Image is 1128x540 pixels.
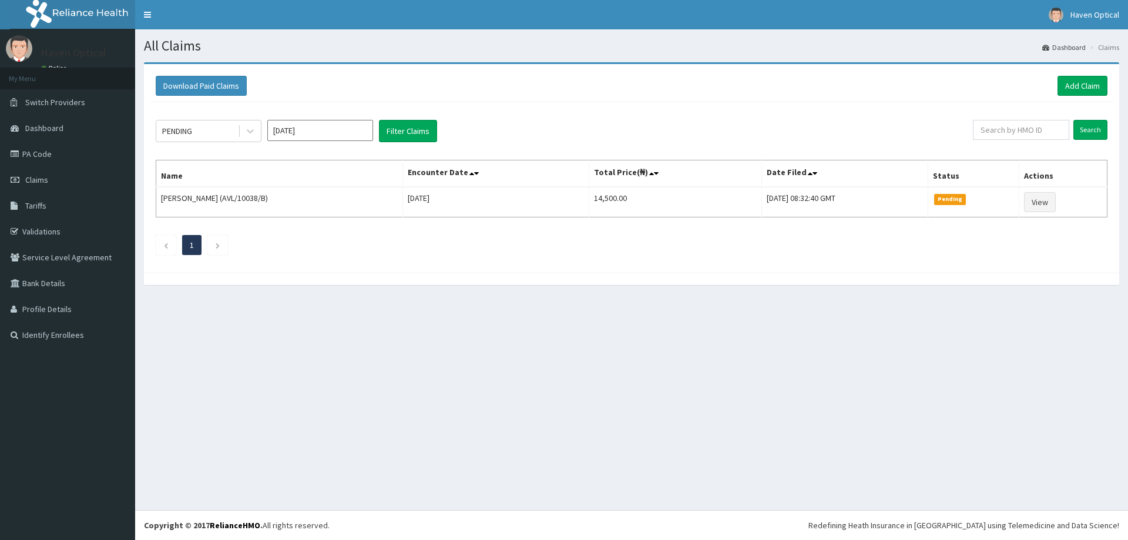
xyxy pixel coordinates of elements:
a: Add Claim [1057,76,1107,96]
h1: All Claims [144,38,1119,53]
a: RelianceHMO [210,520,260,531]
span: Dashboard [25,123,63,133]
button: Download Paid Claims [156,76,247,96]
div: Redefining Heath Insurance in [GEOGRAPHIC_DATA] using Telemedicine and Data Science! [808,519,1119,531]
img: User Image [1049,8,1063,22]
th: Status [928,160,1019,187]
span: Pending [934,194,966,204]
div: PENDING [162,125,192,137]
td: [DATE] 08:32:40 GMT [761,187,928,217]
input: Search by HMO ID [973,120,1069,140]
p: Haven Optical [41,48,106,58]
span: Tariffs [25,200,46,211]
input: Select Month and Year [267,120,373,141]
a: Page 1 is your current page [190,240,194,250]
td: [DATE] [403,187,589,217]
a: Previous page [163,240,169,250]
input: Search [1073,120,1107,140]
td: [PERSON_NAME] (AVL/10038/B) [156,187,403,217]
a: Dashboard [1042,42,1086,52]
a: View [1024,192,1056,212]
th: Total Price(₦) [589,160,762,187]
th: Actions [1019,160,1107,187]
a: Online [41,64,69,72]
button: Filter Claims [379,120,437,142]
th: Encounter Date [403,160,589,187]
th: Date Filed [761,160,928,187]
a: Next page [215,240,220,250]
strong: Copyright © 2017 . [144,520,263,531]
span: Haven Optical [1070,9,1119,20]
li: Claims [1087,42,1119,52]
footer: All rights reserved. [135,510,1128,540]
img: User Image [6,35,32,62]
th: Name [156,160,403,187]
span: Claims [25,175,48,185]
td: 14,500.00 [589,187,762,217]
span: Switch Providers [25,97,85,108]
